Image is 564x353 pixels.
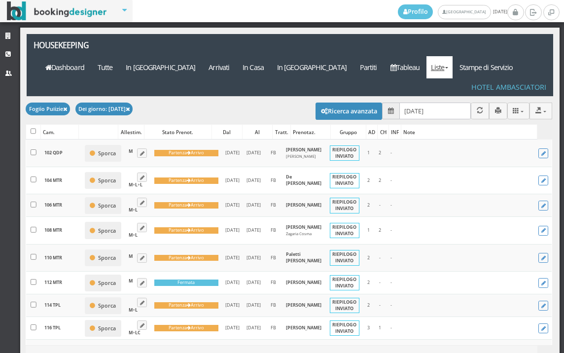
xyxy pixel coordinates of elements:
[243,244,264,271] td: [DATE]
[222,217,243,244] td: [DATE]
[85,222,122,239] button: Sporca
[222,167,243,194] td: [DATE]
[118,125,143,139] div: Allestim.
[398,4,507,19] span: [DATE]
[222,317,243,340] td: [DATE]
[331,125,366,139] div: Gruppo
[363,217,374,244] td: 1
[129,148,133,154] b: M
[265,272,282,294] td: FB
[265,194,282,217] td: FB
[273,125,290,139] div: Tratt.
[286,231,312,236] small: Zagaria Cosma
[154,325,218,331] div: Partenza Arrivo
[75,103,133,115] button: Del giorno: [DATE]
[332,251,356,264] b: RIEPILOGO INVIATO
[265,244,282,271] td: FB
[129,329,133,336] b: M
[332,174,356,186] b: RIEPILOGO INVIATO
[398,4,433,19] a: Profilo
[38,56,91,78] a: Dashboard
[265,294,282,317] td: FB
[243,217,264,244] td: [DATE]
[129,181,142,188] span: + +
[44,202,62,208] b: 106 MTR
[98,227,116,234] small: Sporca
[98,202,116,209] small: Sporca
[363,194,374,217] td: 2
[384,56,426,78] a: Tableau
[332,321,356,334] b: RIEPILOGO INVIATO
[85,275,122,291] button: Sporca
[286,224,321,230] b: [PERSON_NAME]
[26,103,70,115] button: Foglio Pulizie
[332,146,356,159] b: RIEPILOGO INVIATO
[374,140,385,167] td: 2
[243,167,264,194] td: [DATE]
[286,146,321,153] b: [PERSON_NAME]
[135,307,138,313] b: L
[389,125,401,139] div: INF
[385,194,397,217] td: -
[154,150,218,156] div: Partenza Arrivo
[44,279,62,285] b: 112 MTR
[154,302,218,309] div: Partenza Arrivo
[286,302,321,308] b: [PERSON_NAME]
[98,177,116,184] small: Sporca
[98,325,116,332] small: Sporca
[129,329,141,336] span: +
[385,294,397,317] td: -
[85,297,122,314] button: Sporca
[265,217,282,244] td: FB
[98,302,116,309] small: Sporca
[222,272,243,294] td: [DATE]
[286,324,321,331] b: [PERSON_NAME]
[135,181,138,188] b: L
[286,202,321,208] b: [PERSON_NAME]
[374,317,385,340] td: 1
[119,56,202,78] a: In [GEOGRAPHIC_DATA]
[286,279,321,285] b: [PERSON_NAME]
[374,194,385,217] td: -
[374,167,385,194] td: 2
[85,320,122,337] button: Sporca
[529,103,552,119] button: Export
[85,249,122,266] button: Sporca
[374,294,385,317] td: -
[243,194,264,217] td: [DATE]
[41,125,78,139] div: Cam.
[129,232,133,238] b: M
[85,145,122,162] button: Sporca
[144,125,211,139] div: Stato Prenot.
[7,1,107,21] img: BookingDesigner.com
[44,227,62,233] b: 108 MTR
[129,181,133,188] b: M
[286,251,321,264] b: Paletti [PERSON_NAME]
[353,56,384,78] a: Partiti
[222,244,243,271] td: [DATE]
[363,244,374,271] td: 2
[98,150,116,157] small: Sporca
[135,232,138,238] b: L
[385,317,397,340] td: -
[236,56,271,78] a: In Casa
[385,244,397,271] td: -
[374,272,385,294] td: -
[426,56,453,78] a: Liste
[98,280,116,286] small: Sporca
[212,125,242,139] div: Dal
[44,149,63,156] b: 102 QDP
[44,177,62,183] b: 104 MTR
[243,125,273,139] div: Al
[243,294,264,317] td: [DATE]
[140,181,142,188] b: L
[91,56,119,78] a: Tutte
[471,83,546,91] h4: Hotel Ambasciatori
[222,194,243,217] td: [DATE]
[265,317,282,340] td: FB
[363,317,374,340] td: 3
[385,272,397,294] td: -
[332,224,356,237] b: RIEPILOGO INVIATO
[286,154,316,159] small: [PERSON_NAME]
[129,278,133,284] b: M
